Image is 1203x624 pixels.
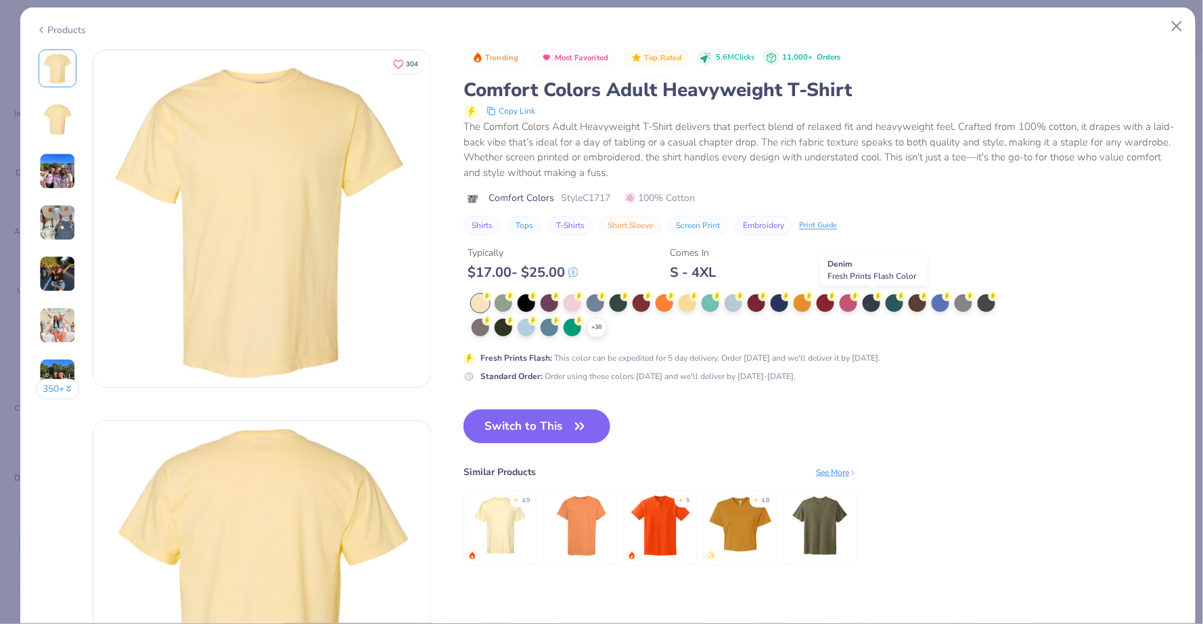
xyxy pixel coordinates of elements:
[645,54,683,62] span: Top Rated
[788,493,853,558] img: Next Level Men's Triblend Crew
[820,254,928,286] div: Denim
[463,77,1180,103] div: Comfort Colors Adult Heavyweight T-Shirt
[783,52,841,64] div: 11,000+
[489,191,554,205] span: Comfort Colors
[631,52,642,63] img: Top Rated sort
[39,359,76,395] img: User generated content
[549,493,613,558] img: Comfort Colors Youth Midweight T-Shirt
[480,370,796,382] div: Order using these colors [DATE] and we'll deliver by [DATE]-[DATE].
[36,23,87,37] div: Products
[827,271,916,282] span: Fresh Prints Flash Color
[463,216,501,235] button: Shirts
[468,246,578,260] div: Typically
[463,194,482,204] img: brand logo
[817,52,841,62] span: Orders
[1164,14,1190,39] button: Close
[555,54,609,62] span: Most Favorited
[514,496,519,502] div: ★
[465,49,526,67] button: Badge Button
[463,119,1180,180] div: The Comfort Colors Adult Heavyweight T-Shirt delivers that perfect blend of relaxed fit and heavy...
[41,52,74,85] img: Front
[735,216,792,235] button: Embroidery
[522,496,530,506] div: 4.9
[625,191,695,205] span: 100% Cotton
[541,52,552,63] img: Most Favorited sort
[670,246,716,260] div: Comes In
[468,552,476,560] img: trending.gif
[761,496,769,506] div: 4.8
[708,552,716,560] img: newest.gif
[39,256,76,292] img: User generated content
[482,103,539,119] button: copy to clipboard
[486,54,519,62] span: Trending
[670,264,716,281] div: S - 4XL
[463,465,536,479] div: Similar Products
[708,493,773,558] img: Next Level Apparel Ladies' Ideal Crop T-Shirt
[468,264,578,281] div: $ 17.00 - $ 25.00
[480,353,552,363] strong: Fresh Prints Flash :
[39,307,76,344] img: User generated content
[678,496,683,502] div: ★
[406,61,418,68] span: 304
[469,493,533,558] img: Comfort Colors Adult Heavyweight RS Pocket T-Shirt
[668,216,728,235] button: Screen Print
[36,379,80,399] button: 350+
[39,153,76,190] img: User generated content
[480,352,880,364] div: This color can be expedited for 5 day delivery. Order [DATE] and we'll deliver it by [DATE].
[753,496,758,502] div: ★
[599,216,661,235] button: Short Sleeve
[592,323,602,332] span: + 38
[629,493,693,558] img: Gildan Adult Ultra Cotton 6 Oz. Pocket T-Shirt
[93,50,430,387] img: Front
[472,52,483,63] img: Trending sort
[799,220,837,231] div: Print Guide
[534,49,616,67] button: Badge Button
[816,466,857,478] div: See More
[507,216,541,235] button: Tops
[39,204,76,241] img: User generated content
[387,54,424,74] button: Like
[686,496,689,506] div: 5
[561,191,610,205] span: Style C1717
[463,409,610,443] button: Switch to This
[480,371,543,382] strong: Standard Order :
[628,552,636,560] img: trending.gif
[624,49,689,67] button: Badge Button
[548,216,593,235] button: T-Shirts
[717,52,755,64] span: 5.6M Clicks
[41,104,74,136] img: Back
